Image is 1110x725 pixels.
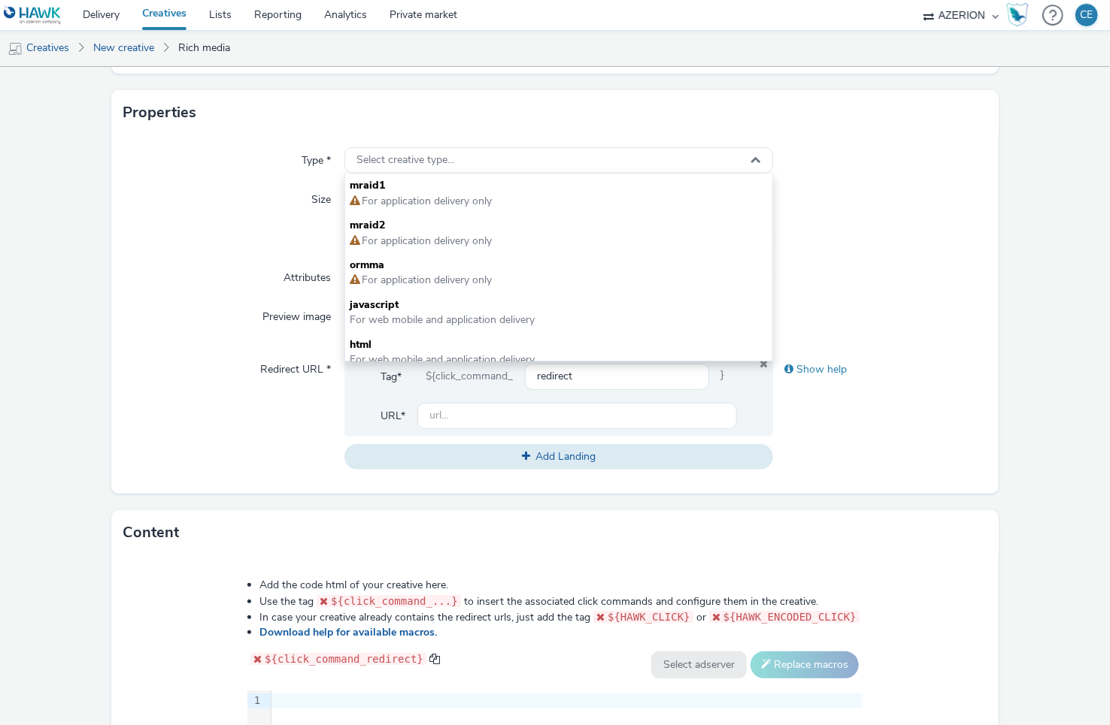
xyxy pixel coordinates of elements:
img: Hawk Academy [1006,3,1029,27]
span: ${click_command_redirect} [265,653,423,665]
span: ormma [350,258,767,273]
h3: Properties [123,101,196,124]
input: url... [417,403,736,429]
a: Rich media [171,30,238,66]
label: Size [305,186,337,207]
li: In case your creative already contains the redirect urls, just add the tag or [259,609,863,625]
span: For application delivery only [360,194,492,208]
li: Add the code html of your creative here. [259,578,863,593]
span: For web mobile and application delivery [350,313,535,327]
span: For web mobile and application delivery [350,352,535,367]
span: Select creative type... [356,154,454,167]
div: ${click_command_ [414,364,525,391]
button: Replace macros [751,651,859,678]
a: New creative [86,30,162,66]
div: Show help [773,356,987,383]
a: Download help for available macros. [259,625,443,639]
div: CE [1081,4,1093,26]
span: } [709,364,737,391]
span: copy to clipboard [429,654,440,664]
label: Redirect URL * [254,356,337,377]
label: Type * [296,147,337,168]
label: Preview image [256,304,337,325]
img: mobile [8,41,23,56]
button: Add Landing [344,444,772,470]
span: mraid1 [350,178,767,193]
span: javascript [350,298,767,313]
span: ${click_command_...} [331,595,458,607]
span: mraid2 [350,218,767,233]
span: For application delivery only [360,273,492,287]
li: Use the tag to insert the associated click commands and configure them in the creative. [259,594,863,609]
span: ${HAWK_ENCODED_CLICK} [723,611,857,623]
span: Add Landing [535,449,596,464]
a: Hawk Academy [1006,3,1035,27]
span: ${HAWK_CLICK} [608,611,690,623]
img: undefined Logo [4,6,62,25]
h3: Content [123,521,179,544]
span: For application delivery only [360,234,492,248]
label: Attributes [277,264,337,285]
div: 1 [247,693,262,708]
span: html [350,337,767,352]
